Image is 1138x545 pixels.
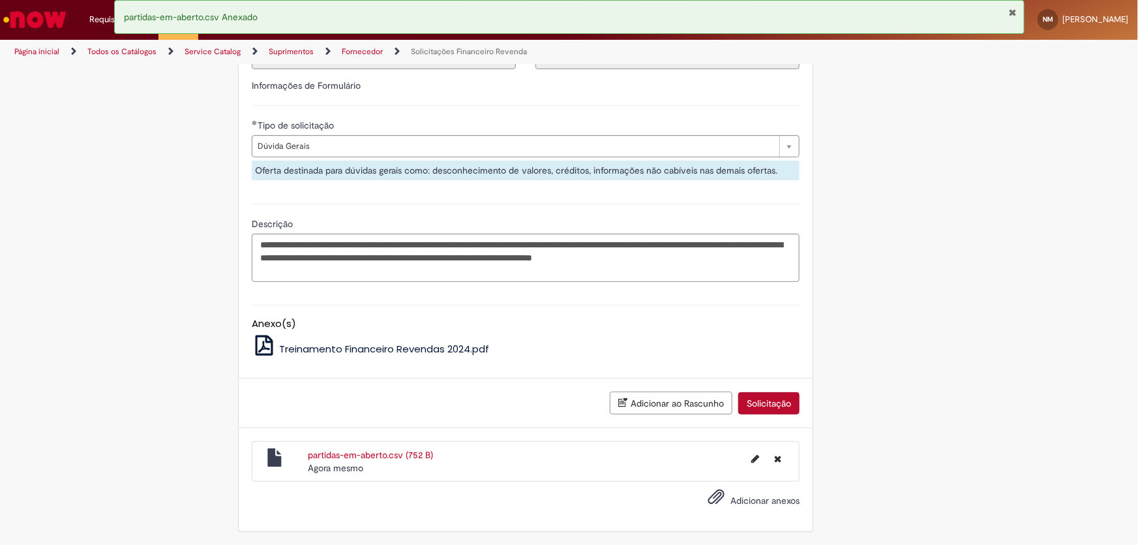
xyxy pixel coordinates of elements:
[125,11,258,23] span: partidas-em-aberto.csv Anexado
[10,40,749,64] ul: Trilhas de página
[342,46,383,57] a: Fornecedor
[89,13,135,26] span: Requisições
[704,485,728,515] button: Adicionar anexos
[279,342,489,356] span: Treinamento Financeiro Revendas 2024.pdf
[252,80,361,91] label: Informações de Formulário
[87,46,157,57] a: Todos os Catálogos
[252,234,800,282] textarea: Descrição
[308,462,363,474] span: Agora mesmo
[185,46,241,57] a: Service Catalog
[258,119,337,131] span: Tipo de solicitação
[766,448,789,469] button: Excluir partidas-em-aberto.csv
[258,136,773,157] span: Dúvida Gerais
[738,392,800,414] button: Solicitação
[1009,7,1017,18] button: Fechar Notificação
[252,319,800,330] h5: Anexo(s)
[610,392,732,414] button: Adicionar ao Rascunho
[252,120,258,125] span: Obrigatório Preenchido
[252,342,489,356] a: Treinamento Financeiro Revendas 2024.pdf
[252,218,295,230] span: Descrição
[730,495,800,506] span: Adicionar anexos
[1,7,68,33] img: ServiceNow
[252,161,800,180] div: Oferta destinada para dúvidas gerais como: desconhecimento de valores, créditos, informações não ...
[308,462,363,474] time: 29/09/2025 13:30:32
[14,46,59,57] a: Página inicial
[411,46,527,57] a: Solicitações Financeiro Revenda
[743,448,767,469] button: Editar nome de arquivo partidas-em-aberto.csv
[1062,14,1128,25] span: [PERSON_NAME]
[308,449,433,461] a: partidas-em-aberto.csv (752 B)
[269,46,314,57] a: Suprimentos
[1043,15,1053,23] span: NM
